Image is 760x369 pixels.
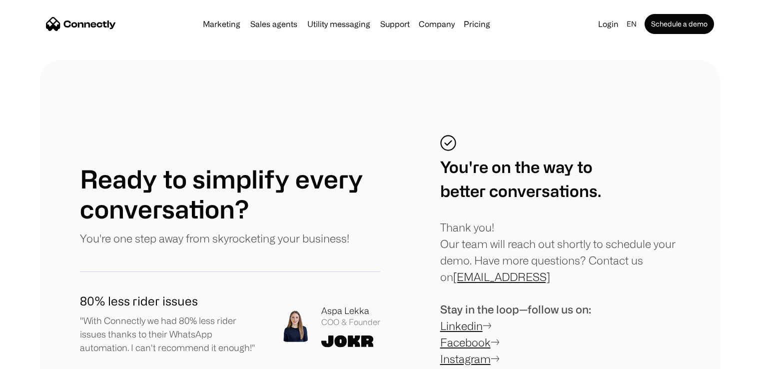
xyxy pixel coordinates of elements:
[321,304,380,317] div: Aspa Lekka
[453,270,550,283] a: [EMAIL_ADDRESS]
[80,292,260,310] h1: 80% less rider issues
[199,20,244,28] a: Marketing
[10,350,60,365] aside: Language selected: English
[80,314,260,354] p: "With Connectly we had 80% less rider issues thanks to their WhatsApp automation. I can't recomme...
[80,164,380,224] h1: Ready to simplify every conversation?
[440,155,601,203] div: You're on the way to better conversations.
[627,17,637,31] div: en
[419,17,455,31] div: Company
[321,317,380,327] div: COO & Founder
[645,14,714,34] a: Schedule a demo
[623,17,643,31] div: en
[440,303,591,315] span: Stay in the loop—follow us on:
[440,352,491,365] a: Instagram
[460,20,494,28] a: Pricing
[440,219,680,285] div: Thank you! Our team will reach out shortly to schedule your demo. Have more questions? Contact us on
[20,351,60,365] ul: Language list
[440,319,483,332] a: Linkedin
[246,20,301,28] a: Sales agents
[376,20,414,28] a: Support
[440,336,491,348] a: Facebook
[46,16,116,31] a: home
[416,17,458,31] div: Company
[594,17,623,31] a: Login
[80,230,349,246] p: You're one step away from skyrocketing your business!
[303,20,374,28] a: Utility messaging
